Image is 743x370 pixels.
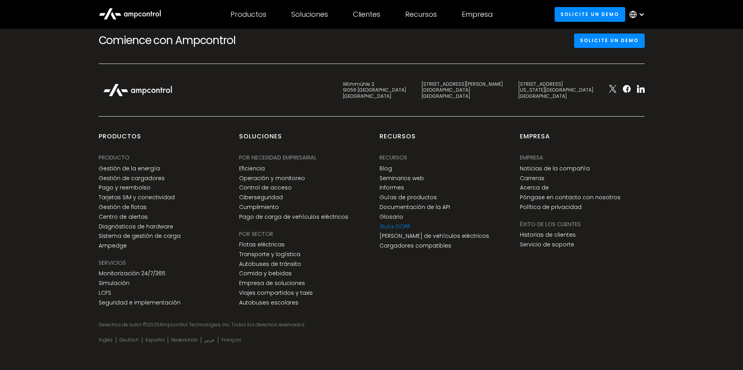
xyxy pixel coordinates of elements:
[379,233,489,239] a: [PERSON_NAME] de vehículos eléctricos
[99,337,113,343] a: Inglés
[239,184,292,191] a: Control de acceso
[520,241,574,248] a: Servicio de soporte
[520,153,543,162] div: Empresa
[291,10,328,19] div: Soluciones
[239,241,285,248] a: Flotas eléctricas
[99,175,165,182] a: Gestión de cargadores
[239,214,348,220] a: Pago de carga de vehículos eléctricos
[462,10,493,19] div: Empresa
[99,132,141,147] div: productos
[574,34,645,48] a: Solicite un demo
[239,165,265,172] a: Eficiencia
[239,280,305,287] a: Empresa de soluciones
[520,165,590,172] a: Noticias de la compañía
[239,290,313,296] a: Viajes compartidos y taxis
[99,270,165,277] a: Monitorización 24/7/365
[520,175,544,182] a: Carreras
[379,214,403,220] a: Glosario
[119,337,139,343] a: Deutsch
[379,175,424,182] a: Seminarios web
[99,204,147,211] a: Gestión de flotas
[99,153,129,162] div: PRODUCTO
[171,337,198,343] a: Nederlands
[379,194,437,201] a: Guías de productos
[99,322,645,328] div: Derechos de autor © Ampcontrol Technologies, Inc. Todos los derechos reservados
[520,232,576,238] a: Historias de clientes
[379,132,416,147] div: Recursos
[99,165,160,172] a: Gestión de la energía
[353,10,380,19] div: Clientes
[239,153,317,162] div: POR NECESIDAD EMPRESARIAL
[379,165,392,172] a: Blog
[99,80,177,101] img: Ampcontrol Logo
[239,132,282,147] div: Soluciones
[379,243,451,249] a: Cargadores compatibles
[520,194,621,201] a: Póngase en contacto con nosotros
[147,321,160,328] span: 2025
[379,184,404,191] a: Informes
[239,299,298,306] a: Autobuses escolares
[520,220,581,228] div: Éxito de los clientes
[520,204,582,211] a: Política de privacidad
[99,280,129,287] a: Simulación
[99,258,126,267] div: SERVICIOS
[99,214,148,220] a: Centro de alertas
[239,270,292,277] a: Comida y bebidas
[99,194,175,201] a: Tarjetas SIM y conectividad
[99,290,111,296] a: LCFS
[99,184,151,191] a: Pago y reembolso
[343,81,406,99] div: Wöhrmühle 2 91056 [GEOGRAPHIC_DATA] [GEOGRAPHIC_DATA]
[405,10,437,19] div: Recursos
[555,7,625,21] a: Solicite un demo
[99,299,181,306] a: Seguridad e implementación
[231,10,266,19] div: Productos
[422,81,503,99] div: [STREET_ADDRESS][PERSON_NAME] [GEOGRAPHIC_DATA] [GEOGRAPHIC_DATA]
[239,261,301,267] a: Autobuses de tránsito
[518,81,593,99] div: [STREET_ADDRESS] [US_STATE][GEOGRAPHIC_DATA] [GEOGRAPHIC_DATA]
[239,251,300,258] a: Transporte y logística
[145,337,165,343] a: Español
[239,194,283,201] a: Ciberseguridad
[99,243,127,249] a: Ampedge
[239,175,305,182] a: Operación y monitoreo
[204,337,215,343] a: عربي
[222,337,241,343] a: Français
[99,233,181,239] a: Sistema de gestión de carga
[99,34,270,47] h2: Comience con Ampcontrol
[239,230,273,238] div: POR SECTOR
[239,204,279,211] a: Cumplimiento
[520,132,550,147] div: Empresa
[520,184,549,191] a: Acerca de
[99,223,173,230] a: Diagnósticos de hardware
[379,204,450,211] a: Documentación de la API
[379,153,407,162] div: Recursos
[379,223,410,230] a: Guía OCPP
